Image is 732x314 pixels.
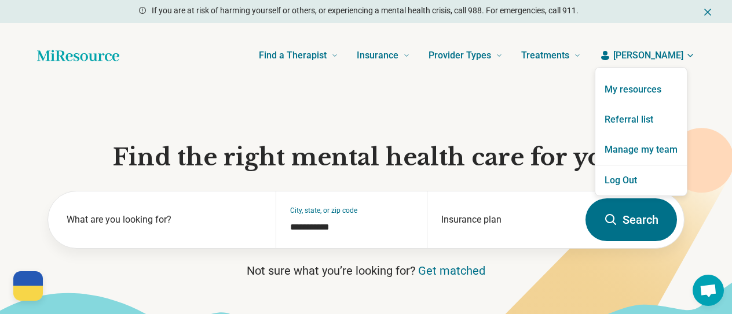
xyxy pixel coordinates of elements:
a: Referral list [595,105,687,135]
a: Manage my team [595,135,687,165]
section: [PERSON_NAME] [595,68,687,195]
a: My resources [595,75,687,105]
div: [PERSON_NAME] [595,67,687,196]
button: Log Out [595,165,687,195]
